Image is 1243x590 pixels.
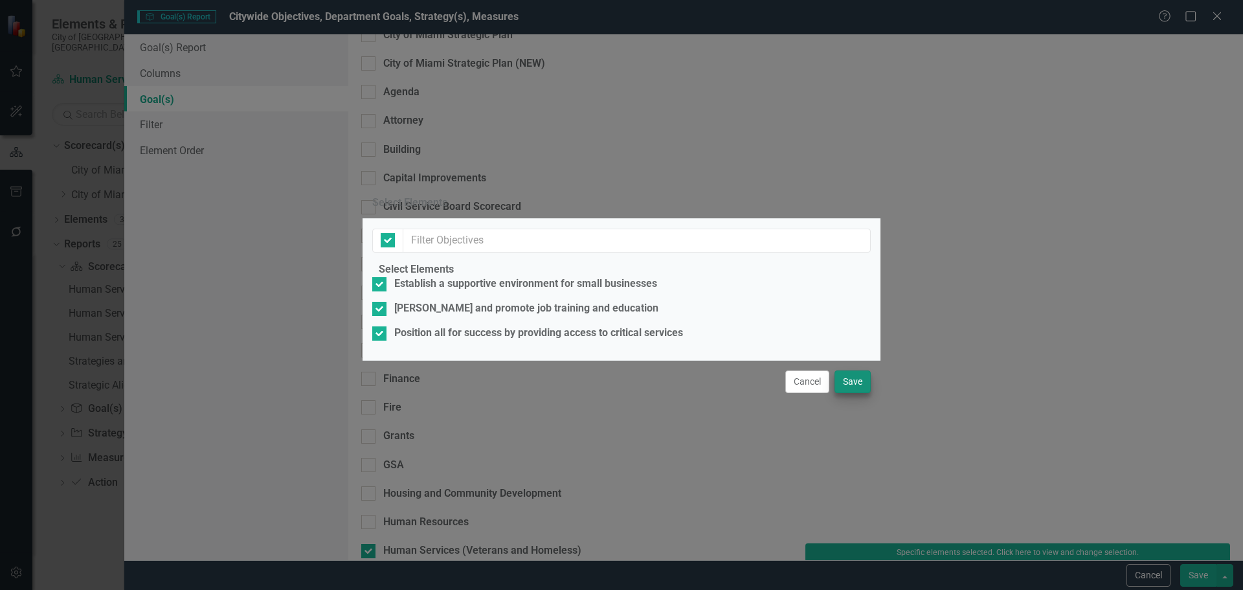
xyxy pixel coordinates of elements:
[394,301,658,316] div: [PERSON_NAME] and promote job training and education
[394,277,657,291] div: Establish a supportive environment for small businesses
[834,370,871,393] button: Save
[403,229,871,253] input: Filter Objectives
[372,197,447,209] div: Select Elements
[372,262,460,277] legend: Select Elements
[785,370,829,393] button: Cancel
[394,326,683,341] div: Position all for success by providing access to critical services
